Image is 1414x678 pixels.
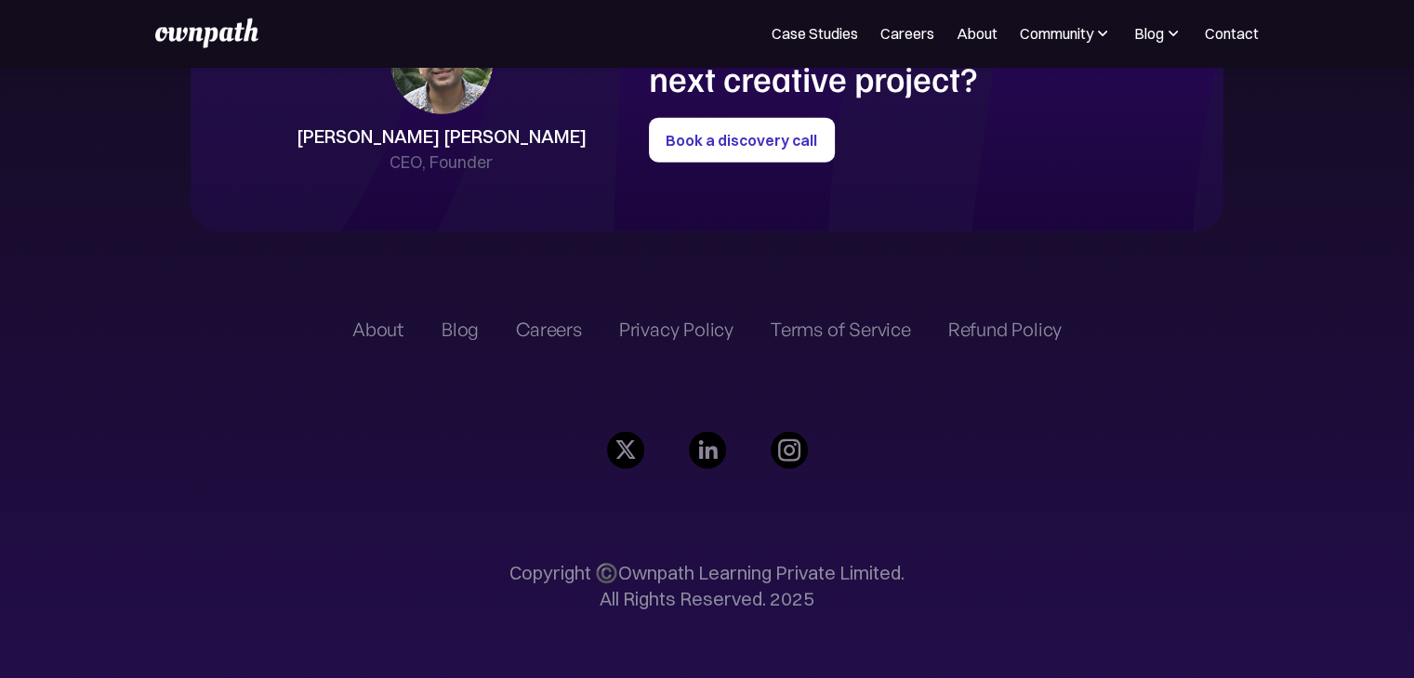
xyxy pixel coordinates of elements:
div: [PERSON_NAME] [PERSON_NAME] [297,124,587,150]
a: Careers [516,319,582,341]
a: Terms of Service [771,319,911,341]
a: Case Studies [772,22,858,45]
h1: Need a hand with your next creative project? [649,25,1047,96]
a: About [957,22,998,45]
a: Blog [442,319,479,341]
div: Blog [1134,22,1183,45]
div: Community [1020,22,1112,45]
div: Community [1020,22,1093,45]
p: Copyright ©️Ownpath Learning Private Limited. All Rights Reserved. 2025 [509,560,905,612]
div: CEO, Founder [390,150,493,176]
a: Careers [880,22,934,45]
a: Contact [1205,22,1259,45]
a: About [352,319,404,341]
a: Privacy Policy [619,319,733,341]
a: Book a discovery call [649,118,835,163]
div: Blog [1134,22,1164,45]
a: Refund Policy [948,319,1062,341]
